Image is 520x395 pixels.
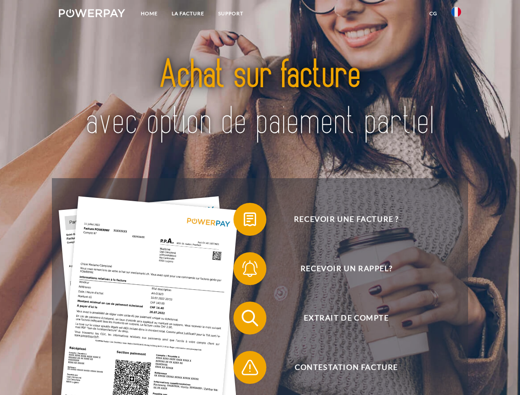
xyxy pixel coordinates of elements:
a: LA FACTURE [165,6,211,21]
span: Extrait de compte [245,302,447,335]
span: Contestation Facture [245,351,447,384]
img: qb_bill.svg [240,209,260,230]
a: CG [422,6,444,21]
button: Recevoir un rappel? [233,252,448,285]
iframe: Bouton de lancement de la fenêtre de messagerie [487,362,513,388]
img: qb_search.svg [240,308,260,328]
img: qb_warning.svg [240,357,260,378]
img: title-powerpay_fr.svg [79,39,441,158]
img: qb_bell.svg [240,258,260,279]
img: logo-powerpay-white.svg [59,9,125,17]
span: Recevoir un rappel? [245,252,447,285]
a: Home [134,6,165,21]
span: Recevoir une facture ? [245,203,447,236]
img: fr [451,7,461,17]
button: Contestation Facture [233,351,448,384]
button: Extrait de compte [233,302,448,335]
a: Support [211,6,250,21]
button: Recevoir une facture ? [233,203,448,236]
